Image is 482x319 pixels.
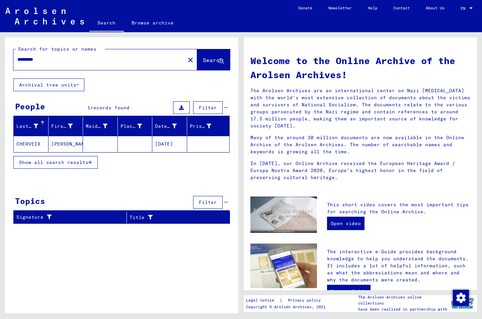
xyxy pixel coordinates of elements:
[120,123,142,130] div: Place of Birth
[15,100,45,112] div: People
[130,214,213,221] div: Title
[187,117,230,136] mat-header-cell: Prisoner #
[186,56,194,64] mat-icon: close
[190,121,222,131] div: Prisoner #
[87,105,90,111] span: 1
[86,123,107,130] div: Maiden Name
[197,49,230,70] button: Search
[246,304,329,310] p: Copyright © Arolsen Archives, 2021
[13,156,98,169] button: Show all search results
[16,123,38,130] div: Last Name
[130,212,222,223] div: Title
[18,46,96,52] mat-label: Search for topics or names
[13,78,84,91] button: Archival tree units
[152,117,187,136] mat-header-cell: Date of Birth
[155,123,177,130] div: Date of Birth
[250,160,470,181] p: In [DATE], our Online Archive received the European Heritage Award / Europa Nostra Award 2020, Eu...
[453,289,469,306] div: Change consent
[246,297,279,304] a: Legal notice
[14,117,49,136] mat-header-cell: Last Name
[193,101,223,114] button: Filter
[327,201,470,215] p: This short video covers the most important tips for searching the Online Archive.
[152,136,187,152] mat-cell: [DATE]
[193,196,223,209] button: Filter
[16,214,118,221] div: Signature
[16,212,127,223] div: Signature
[86,121,117,131] div: Maiden Name
[461,6,468,11] span: EN
[283,297,329,304] a: Privacy policy
[83,117,118,136] mat-header-cell: Maiden Name
[15,195,45,207] div: Topics
[89,15,124,32] a: Search
[184,53,197,66] button: Clear
[199,105,217,111] span: Filter
[14,136,49,152] mat-cell: CHERVEIX
[250,197,317,233] img: video.jpg
[124,15,182,31] a: Browse archive
[190,123,212,130] div: Prisoner #
[19,159,88,165] span: Show all search results
[120,121,152,131] div: Place of Birth
[358,294,448,306] p: The Arolsen Archives online collections
[90,105,130,111] span: records found
[155,121,187,131] div: Date of Birth
[250,54,470,82] h1: Welcome to the Online Archive of the Arolsen Archives!
[250,134,470,155] p: Many of the around 30 million documents are now available in the Online Archive of the Arolsen Ar...
[118,117,153,136] mat-header-cell: Place of Birth
[49,136,83,152] mat-cell: [PERSON_NAME]
[5,8,84,24] img: Arolsen_neg.svg
[327,248,470,283] p: The interactive e-Guide provides background knowledge to help you understand the documents. It in...
[16,121,48,131] div: Last Name
[203,57,223,63] span: Search
[327,285,371,298] a: Open e-Guide
[453,290,469,306] img: Change consent
[49,117,83,136] mat-header-cell: First Name
[327,217,365,230] a: Open video
[246,297,329,304] div: |
[250,87,470,129] p: The Arolsen Archives are an international center on Nazi [MEDICAL_DATA] with the world’s most ext...
[250,244,317,288] img: eguide.jpg
[51,123,73,130] div: First Name
[199,199,217,205] span: Filter
[450,295,475,312] img: yv_logo.png
[51,121,83,131] div: First Name
[358,306,448,312] p: have been realized in partnership with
